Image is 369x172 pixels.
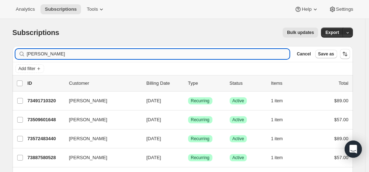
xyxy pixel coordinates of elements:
div: Type [188,80,224,87]
span: Cancel [297,51,311,57]
span: $57.00 [334,117,349,122]
button: [PERSON_NAME] [65,95,136,107]
span: Active [233,155,244,161]
p: 73509601648 [28,116,63,123]
button: 1 item [271,96,291,106]
span: Subscriptions [13,29,59,36]
div: 73887580528[PERSON_NAME][DATE]SuccessRecurringSuccessActive1 item$57.00 [28,153,349,163]
button: 1 item [271,134,291,144]
p: 73491710320 [28,97,63,104]
span: Help [302,6,311,12]
p: 73572483440 [28,135,63,142]
button: [PERSON_NAME] [65,114,136,126]
button: [PERSON_NAME] [65,133,136,144]
span: Bulk updates [287,30,314,35]
button: Add filter [15,64,44,73]
p: Billing Date [147,80,182,87]
span: 1 item [271,98,283,104]
span: Analytics [16,6,35,12]
span: Active [233,98,244,104]
span: [DATE] [147,136,161,141]
div: Items [271,80,307,87]
p: Status [230,80,265,87]
span: 1 item [271,117,283,123]
button: Settings [325,4,358,14]
button: 1 item [271,115,291,125]
span: Active [233,117,244,123]
span: $89.00 [334,98,349,103]
span: $89.00 [334,136,349,141]
button: Tools [82,4,109,14]
span: [DATE] [147,155,161,160]
p: Customer [69,80,141,87]
button: [PERSON_NAME] [65,152,136,163]
div: 73509601648[PERSON_NAME][DATE]SuccessRecurringSuccessActive1 item$57.00 [28,115,349,125]
span: [PERSON_NAME] [69,116,107,123]
span: Save as [318,51,334,57]
p: Total [339,80,348,87]
button: Analytics [11,4,39,14]
button: Save as [315,50,337,58]
input: Filter subscribers [27,49,290,59]
div: 73572483440[PERSON_NAME][DATE]SuccessRecurringSuccessActive1 item$89.00 [28,134,349,144]
button: Subscriptions [40,4,81,14]
span: Recurring [191,98,210,104]
p: 73887580528 [28,154,63,161]
span: Tools [87,6,98,12]
span: Recurring [191,136,210,142]
span: [PERSON_NAME] [69,135,107,142]
span: Settings [336,6,353,12]
span: [DATE] [147,98,161,103]
span: 1 item [271,136,283,142]
span: [PERSON_NAME] [69,97,107,104]
p: ID [28,80,63,87]
button: Sort the results [340,49,350,59]
span: Subscriptions [45,6,77,12]
span: Recurring [191,117,210,123]
span: $57.00 [334,155,349,160]
div: IDCustomerBilling DateTypeStatusItemsTotal [28,80,349,87]
div: Open Intercom Messenger [345,141,362,158]
span: Export [325,30,339,35]
button: Cancel [294,50,313,58]
span: Add filter [19,66,35,72]
button: Bulk updates [283,28,318,38]
button: Help [290,4,323,14]
span: 1 item [271,155,283,161]
span: [PERSON_NAME] [69,154,107,161]
button: Export [321,28,343,38]
span: [DATE] [147,117,161,122]
span: Recurring [191,155,210,161]
span: Active [233,136,244,142]
div: 73491710320[PERSON_NAME][DATE]SuccessRecurringSuccessActive1 item$89.00 [28,96,349,106]
button: 1 item [271,153,291,163]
